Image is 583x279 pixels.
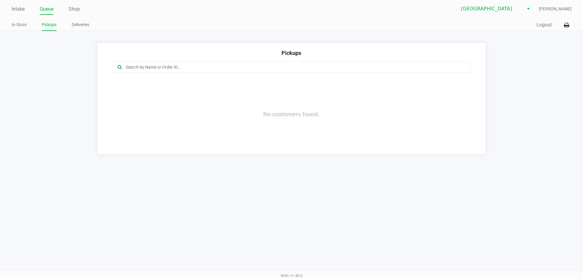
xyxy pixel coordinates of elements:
button: Select [524,3,533,14]
span: [GEOGRAPHIC_DATA] [461,5,520,12]
a: Intake [12,5,25,13]
a: Pickups [42,21,56,29]
span: [PERSON_NAME] [539,6,571,12]
span: Web: v1.40.0 [281,273,302,278]
div: No customers found. [108,110,475,119]
span: Pickups [281,50,301,56]
a: Queue [40,5,53,13]
a: In-Store [12,21,26,29]
a: Shop [69,5,80,13]
input: Search by Name or Order ID... [125,64,438,71]
a: Deliveries [72,21,89,29]
button: Logout [537,21,552,29]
